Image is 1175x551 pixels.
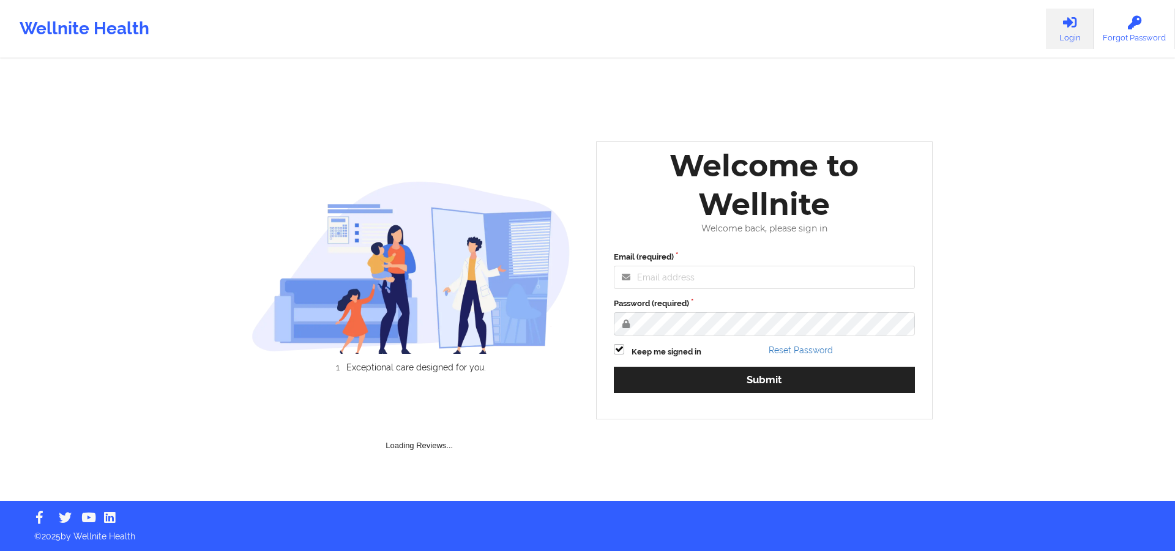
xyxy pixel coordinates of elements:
p: © 2025 by Wellnite Health [26,522,1149,542]
input: Email address [614,266,915,289]
div: Loading Reviews... [252,393,588,452]
li: Exceptional care designed for you. [262,362,570,372]
label: Email (required) [614,251,915,263]
a: Login [1046,9,1094,49]
label: Password (required) [614,298,915,310]
button: Submit [614,367,915,393]
div: Welcome to Wellnite [605,146,923,223]
img: wellnite-auth-hero_200.c722682e.png [252,181,571,354]
a: Reset Password [769,345,833,355]
label: Keep me signed in [632,346,701,358]
div: Welcome back, please sign in [605,223,923,234]
a: Forgot Password [1094,9,1175,49]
